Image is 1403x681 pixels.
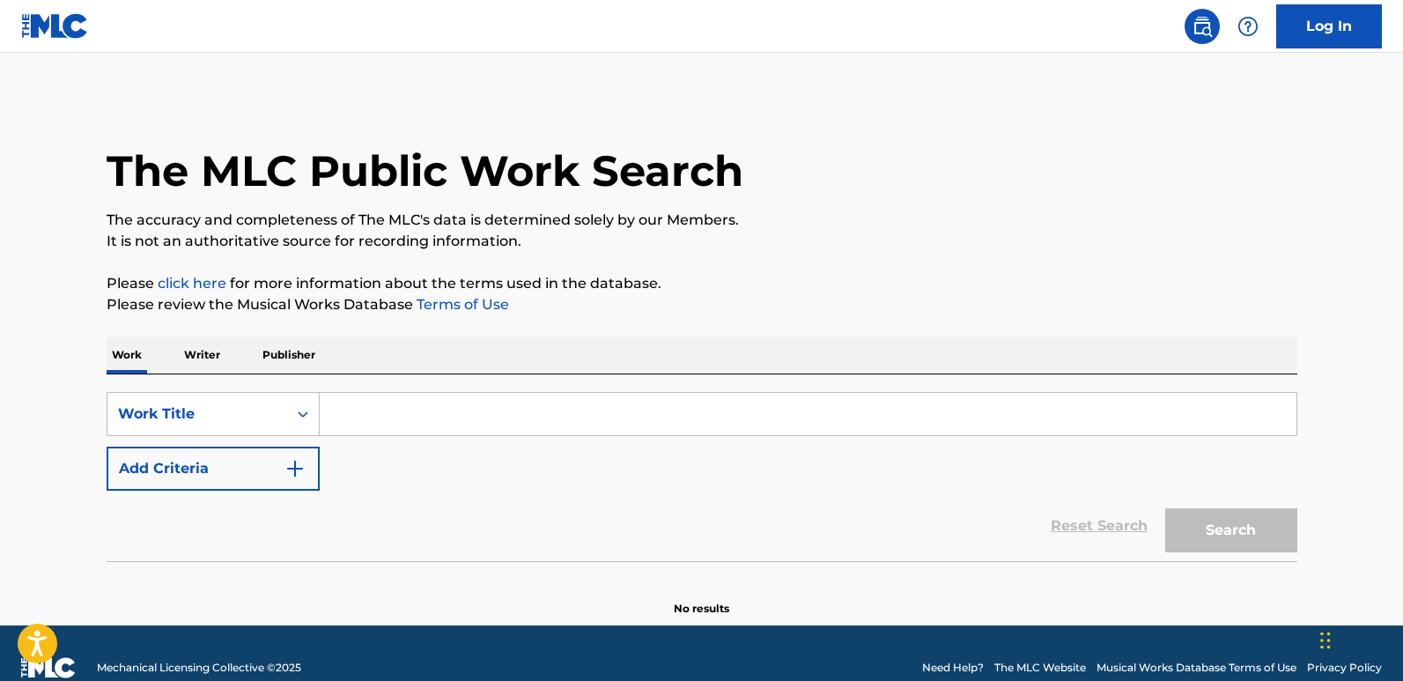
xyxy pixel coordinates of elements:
p: The accuracy and completeness of The MLC's data is determined solely by our Members. [107,210,1297,231]
div: Work Title [118,403,277,425]
a: Log In [1276,4,1382,48]
a: Need Help? [922,660,984,676]
div: Drag [1320,614,1331,667]
iframe: Chat Widget [1315,596,1403,681]
p: No results [674,580,729,617]
img: 9d2ae6d4665cec9f34b9.svg [284,458,306,479]
p: Publisher [257,337,321,374]
p: Work [107,337,147,374]
img: logo [21,657,76,678]
a: The MLC Website [994,660,1086,676]
a: Privacy Policy [1307,660,1382,676]
p: It is not an authoritative source for recording information. [107,231,1297,252]
a: Terms of Use [413,296,509,313]
span: Mechanical Licensing Collective © 2025 [97,660,301,676]
div: Help [1230,9,1266,44]
a: Public Search [1185,9,1220,44]
a: Musical Works Database Terms of Use [1097,660,1296,676]
button: Add Criteria [107,447,320,491]
a: click here [158,275,226,292]
p: Please review the Musical Works Database [107,294,1297,315]
h1: The MLC Public Work Search [107,144,743,197]
img: help [1237,16,1259,37]
img: search [1192,16,1213,37]
p: Please for more information about the terms used in the database. [107,273,1297,294]
img: MLC Logo [21,13,89,39]
p: Writer [179,337,225,374]
form: Search Form [107,392,1297,561]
